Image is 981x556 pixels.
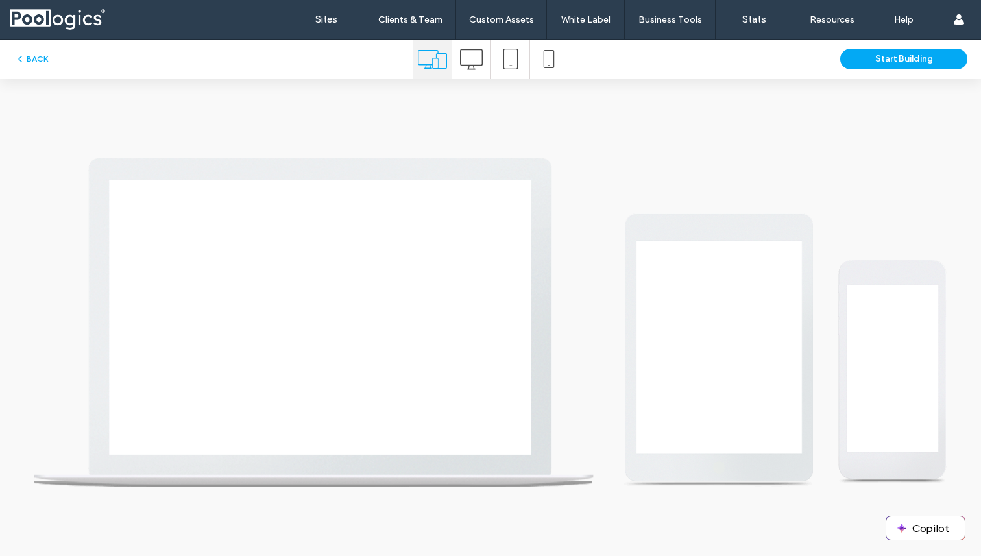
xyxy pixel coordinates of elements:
label: Resources [810,14,854,25]
label: Custom Assets [469,14,534,25]
label: Business Tools [638,14,702,25]
button: BACK [15,51,48,67]
button: Copilot [886,516,965,540]
label: Help [894,14,914,25]
label: White Label [561,14,611,25]
label: Stats [742,14,766,25]
button: Start Building [840,49,967,69]
label: Sites [315,14,337,25]
label: Clients & Team [378,14,442,25]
